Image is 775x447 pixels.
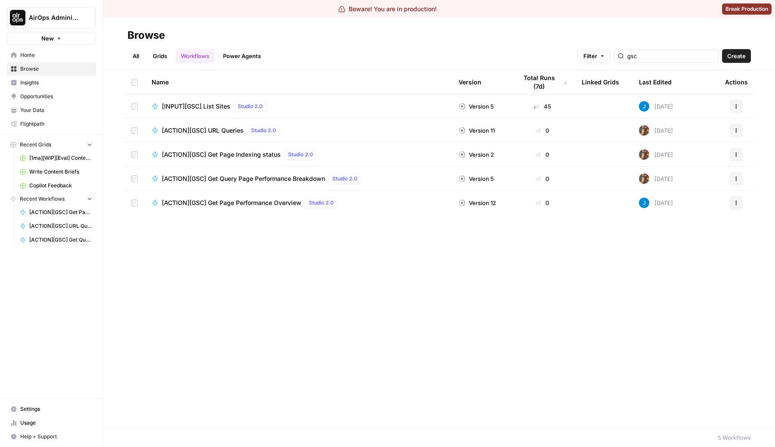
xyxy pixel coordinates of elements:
a: [ACTION][GSC] Get Page Performance Overview [16,205,96,219]
span: AirOps Administrative [29,13,81,22]
div: Version [459,70,481,94]
div: [DATE] [639,174,673,184]
a: Power Agents [218,49,266,63]
span: Break Production [725,5,768,13]
img: etkxqxyy7k8d3q7t8es83szhbpy3 [639,149,649,160]
div: 45 [517,102,568,111]
div: 0 [517,199,568,207]
a: Your Data [7,103,96,117]
div: Name [152,70,445,94]
span: [ACTION][GSC] Get Page Performance Overview [162,199,301,207]
button: Create [722,49,751,63]
span: Copilot Feedback [29,182,92,189]
div: Last Edited [639,70,672,94]
span: [ACTION][GSC] Get Query Page Performance Breakdown [162,174,325,183]
span: Insights [20,79,92,87]
a: Home [7,48,96,62]
span: Recent Grids [20,141,51,149]
span: New [41,34,54,43]
a: Flightpath [7,117,96,131]
div: 0 [517,150,568,159]
a: Opportunities [7,90,96,103]
a: Browse [7,62,96,76]
span: Help + Support [20,433,92,441]
a: Copilot Feedback [16,179,96,192]
div: Browse [127,28,165,42]
span: Home [20,51,92,59]
input: Search [627,52,715,60]
a: [ACTION][GSC] URL Queries [16,219,96,233]
button: Break Production [722,3,772,15]
a: All [127,49,144,63]
a: [ACTION][GSC] Get Query Page Performance Breakdown [16,233,96,247]
a: [INPUT][GSC] List SitesStudio 2.0 [152,101,445,112]
span: Filter [583,52,597,60]
span: Opportunities [20,93,92,100]
img: eb87mzrctu27fwbhe3s7kmyh4m12 [639,101,649,112]
div: Version 2 [459,150,494,159]
div: Version 11 [459,126,495,135]
span: Write Content Briefs [29,168,92,176]
div: Linked Grids [582,70,619,94]
span: Studio 2.0 [288,151,313,158]
button: Recent Workflows [7,192,96,205]
button: Filter [578,49,611,63]
div: [DATE] [639,101,673,112]
a: [1ma][WIP][Eval] Content Compare Grid [16,151,96,165]
a: Write Content Briefs [16,165,96,179]
div: Version 5 [459,174,494,183]
span: Create [727,52,746,60]
div: [DATE] [639,198,673,208]
div: 0 [517,126,568,135]
div: Beware! You are in production! [338,5,437,13]
img: etkxqxyy7k8d3q7t8es83szhbpy3 [639,125,649,136]
div: Version 5 [459,102,494,111]
span: [INPUT][GSC] List Sites [162,102,230,111]
div: Actions [725,70,748,94]
span: Settings [20,405,92,413]
img: etkxqxyy7k8d3q7t8es83szhbpy3 [639,174,649,184]
span: Browse [20,65,92,73]
a: [ACTION][GSC] Get Page Indexing statusStudio 2.0 [152,149,445,160]
a: Settings [7,402,96,416]
span: [ACTION][GSC] URL Queries [162,126,244,135]
span: [1ma][WIP][Eval] Content Compare Grid [29,154,92,162]
img: AirOps Administrative Logo [10,10,25,25]
span: Your Data [20,106,92,114]
button: New [7,32,96,45]
a: Grids [148,49,172,63]
img: eb87mzrctu27fwbhe3s7kmyh4m12 [639,198,649,208]
a: [ACTION][GSC] URL QueriesStudio 2.0 [152,125,445,136]
div: 5 Workflows [718,433,751,442]
span: [ACTION][GSC] URL Queries [29,222,92,230]
div: 0 [517,174,568,183]
a: [ACTION][GSC] Get Page Performance OverviewStudio 2.0 [152,198,445,208]
a: Usage [7,416,96,430]
button: Workspace: AirOps Administrative [7,7,96,28]
div: [DATE] [639,149,673,160]
div: Version 12 [459,199,496,207]
a: [ACTION][GSC] Get Query Page Performance BreakdownStudio 2.0 [152,174,445,184]
span: [ACTION][GSC] Get Page Performance Overview [29,208,92,216]
span: Studio 2.0 [238,102,263,110]
span: Flightpath [20,120,92,128]
a: Workflows [176,49,214,63]
div: Total Runs (7d) [517,70,568,94]
span: Studio 2.0 [332,175,357,183]
button: Recent Grids [7,138,96,151]
span: [ACTION][GSC] Get Page Indexing status [162,150,281,159]
span: Recent Workflows [20,195,65,203]
div: [DATE] [639,125,673,136]
span: Studio 2.0 [309,199,334,207]
a: Insights [7,76,96,90]
span: [ACTION][GSC] Get Query Page Performance Breakdown [29,236,92,244]
span: Usage [20,419,92,427]
span: Studio 2.0 [251,127,276,134]
button: Help + Support [7,430,96,444]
